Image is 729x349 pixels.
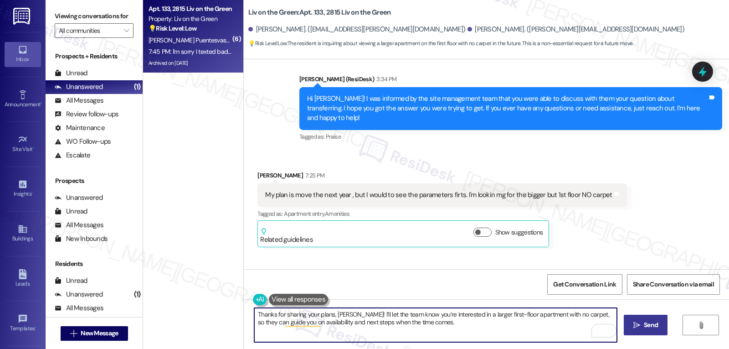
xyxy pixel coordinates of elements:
[248,25,465,34] div: [PERSON_NAME]. ([EMAIL_ADDRESS][PERSON_NAME][DOMAIN_NAME])
[55,82,103,92] div: Unanswered
[633,280,714,289] span: Share Conversation via email
[149,14,233,24] div: Property: Liv on the Green
[55,123,105,133] div: Maintenance
[55,303,103,313] div: All Messages
[55,234,108,244] div: New Inbounds
[698,322,704,329] i: 
[55,109,118,119] div: Review follow-ups
[624,315,668,335] button: Send
[374,74,396,84] div: 3:34 PM
[61,326,128,341] button: New Message
[248,40,287,47] strong: 💡 Risk Level: Low
[495,228,543,237] label: Show suggestions
[46,176,143,186] div: Prospects
[547,274,622,295] button: Get Conversation Link
[55,137,111,146] div: WO Follow-ups
[55,96,103,105] div: All Messages
[5,221,41,246] a: Buildings
[13,8,32,25] img: ResiDesk Logo
[55,68,87,78] div: Unread
[248,8,390,17] b: Liv on the Green: Apt. 133, 2815 Liv on the Green
[55,276,87,286] div: Unread
[5,42,41,67] a: Inbox
[149,24,197,32] strong: 💡 Risk Level: Low
[553,280,616,289] span: Get Conversation Link
[148,57,234,69] div: Archived on [DATE]
[257,171,626,183] div: [PERSON_NAME]
[149,36,241,44] span: [PERSON_NAME] Puentesvasquez
[627,274,720,295] button: Share Conversation via email
[124,27,129,34] i: 
[325,210,349,218] span: Amenities
[55,193,103,203] div: Unanswered
[46,259,143,269] div: Residents
[41,100,42,106] span: •
[299,130,722,143] div: Tagged as:
[55,220,103,230] div: All Messages
[132,287,143,302] div: (1)
[248,39,633,48] span: : The resident is inquiring about viewing a larger apartment on the first floor with no carpet in...
[257,207,626,220] div: Tagged as:
[467,25,684,34] div: [PERSON_NAME]. ([PERSON_NAME][EMAIL_ADDRESS][DOMAIN_NAME])
[55,9,133,23] label: Viewing conversations for
[303,171,324,180] div: 7:25 PM
[5,266,41,291] a: Leads
[55,207,87,216] div: Unread
[149,4,233,14] div: Apt. 133, 2815 Liv on the Green
[70,330,77,337] i: 
[5,177,41,201] a: Insights •
[33,145,34,151] span: •
[5,132,41,156] a: Site Visit •
[265,190,612,200] div: My plan is move the next year , but I would to see the parameters firts. I'm lookin mg for the bi...
[5,311,41,336] a: Templates •
[55,151,90,160] div: Escalate
[326,133,341,141] span: Praise
[81,328,118,338] span: New Message
[644,320,658,330] span: Send
[254,308,617,342] textarea: To enrich screen reader interactions, please activate Accessibility in Grammarly extension settings
[633,322,640,329] i: 
[55,290,103,299] div: Unanswered
[132,80,143,94] div: (1)
[284,210,325,218] span: Apartment entry ,
[31,189,33,196] span: •
[299,74,722,87] div: [PERSON_NAME] (ResiDesk)
[260,228,313,245] div: Related guidelines
[149,47,462,56] div: 7:45 PM: I'm sorry I texted bad 😅 , I would like to see the bigger apartment before. But my plan ...
[35,324,36,330] span: •
[307,94,708,123] div: Hi [PERSON_NAME]! I was informed by the site management team that you were able to discuss with t...
[59,23,119,38] input: All communities
[46,52,143,61] div: Prospects + Residents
